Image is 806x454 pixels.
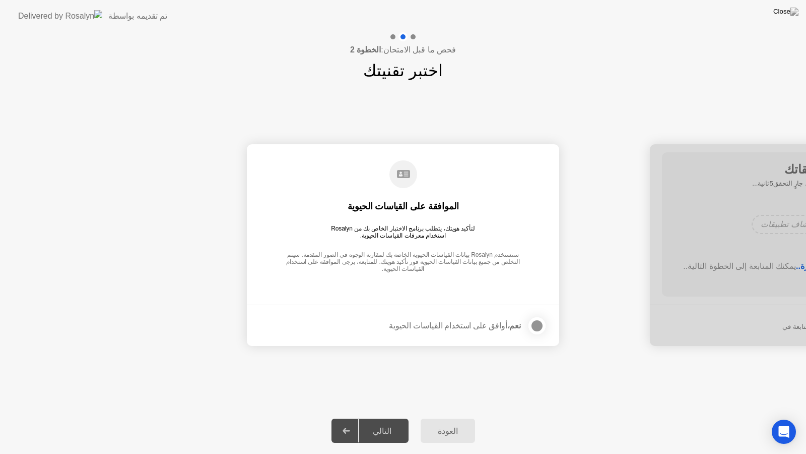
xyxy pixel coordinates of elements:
[327,225,479,239] div: لتأكيد هويتك، يتطلب برنامج الاختبار الخاص بك من Rosalyn استخدام معرفات القياسات الحيوية.
[363,59,443,83] h1: اختبر تقنيتك
[331,419,409,443] button: التالي
[772,420,796,444] div: Open Intercom Messenger
[108,10,167,22] div: تم تقديمه بواسطة
[279,251,527,274] div: ستستخدم Rosalyn بيانات القياسات الحيوية الخاصة بك لمقارنة الوجوه في الصور المقدمة. سيتم التخلص من...
[350,44,456,56] h4: فحص ما قبل الامتحان:
[18,10,102,22] img: Delivered by Rosalyn
[359,426,406,436] div: التالي
[389,321,521,330] div: أوافق على استخدام القياسات الحيوية
[773,8,798,16] img: Close
[421,419,475,443] button: العودة
[350,45,381,54] b: الخطوة 2
[424,426,472,436] div: العودة
[507,321,521,330] strong: نعم،
[348,200,459,212] div: الموافقة على القياسات الحيوية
